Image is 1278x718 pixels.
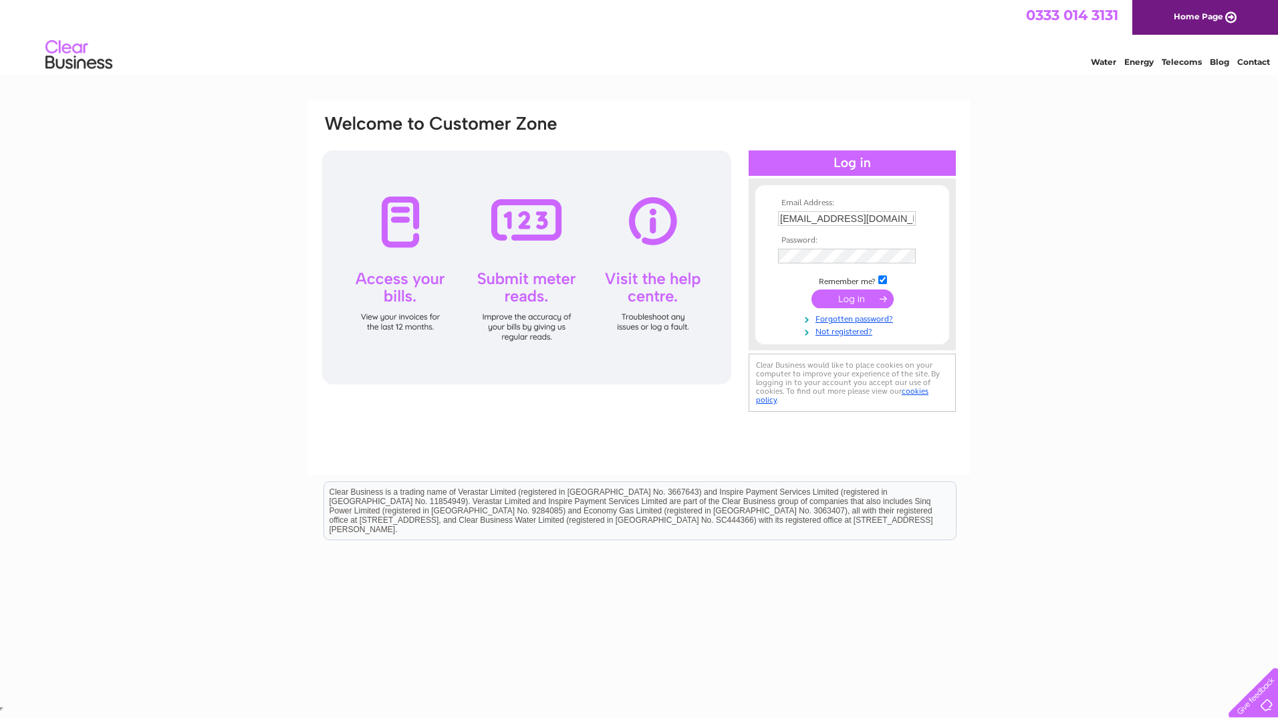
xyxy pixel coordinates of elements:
div: Clear Business would like to place cookies on your computer to improve your experience of the sit... [749,354,956,412]
a: Blog [1210,57,1229,67]
div: Clear Business is a trading name of Verastar Limited (registered in [GEOGRAPHIC_DATA] No. 3667643... [324,7,956,65]
a: Energy [1124,57,1154,67]
a: cookies policy [756,386,928,404]
a: Contact [1237,57,1270,67]
a: 0333 014 3131 [1026,7,1118,23]
input: Submit [811,289,894,308]
th: Email Address: [775,199,930,208]
a: Water [1091,57,1116,67]
img: logo.png [45,35,113,76]
th: Password: [775,236,930,245]
a: Not registered? [778,324,930,337]
td: Remember me? [775,273,930,287]
a: Forgotten password? [778,312,930,324]
a: Telecoms [1162,57,1202,67]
